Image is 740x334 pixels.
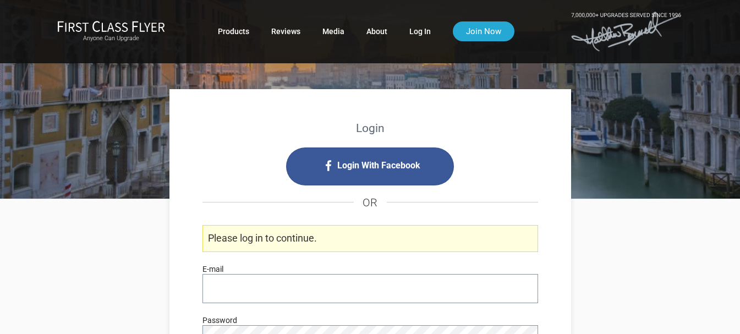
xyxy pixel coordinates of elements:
h4: OR [202,185,538,220]
a: Media [322,21,344,41]
a: Join Now [453,21,514,41]
label: E-mail [202,263,223,275]
a: About [366,21,387,41]
a: Reviews [271,21,300,41]
i: Login with Facebook [286,147,454,185]
img: First Class Flyer [57,20,165,32]
span: Login With Facebook [337,157,420,174]
a: First Class FlyerAnyone Can Upgrade [57,20,165,42]
a: Log In [409,21,431,41]
strong: Login [356,122,385,135]
small: Anyone Can Upgrade [57,35,165,42]
a: Products [218,21,249,41]
p: Please log in to continue. [202,225,538,252]
label: Password [202,314,237,326]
